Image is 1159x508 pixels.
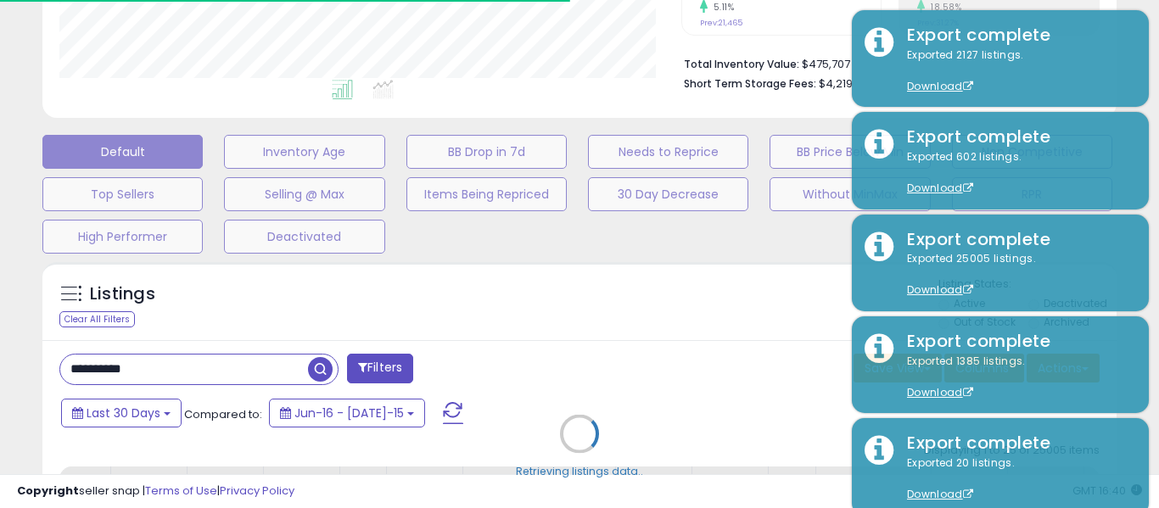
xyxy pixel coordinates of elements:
div: Export complete [894,125,1136,149]
button: Selling @ Max [224,177,384,211]
button: Deactivated [224,220,384,254]
button: BB Price Below Min [770,135,930,169]
a: Download [907,282,973,297]
div: Exported 602 listings. [894,149,1136,197]
span: $4,219 [819,75,853,92]
strong: Copyright [17,483,79,499]
div: Export complete [894,227,1136,252]
button: Without MinMax [770,177,930,211]
button: Default [42,135,203,169]
button: High Performer [42,220,203,254]
button: 30 Day Decrease [588,177,748,211]
b: Total Inventory Value: [684,57,799,71]
small: Prev: 21,465 [700,18,742,28]
a: Download [907,385,973,399]
a: Download [907,487,973,501]
button: BB Drop in 7d [406,135,567,169]
div: Retrieving listings data.. [516,463,643,478]
small: 5.11% [708,1,735,14]
button: Needs to Reprice [588,135,748,169]
button: Items Being Repriced [406,177,567,211]
div: Export complete [894,329,1136,354]
button: Top Sellers [42,177,203,211]
a: Download [907,181,973,195]
div: Exported 25005 listings. [894,251,1136,299]
b: Short Term Storage Fees: [684,76,816,91]
a: Download [907,79,973,93]
button: Inventory Age [224,135,384,169]
div: Export complete [894,431,1136,455]
div: Export complete [894,23,1136,47]
small: 18.58% [925,1,961,14]
div: Exported 1385 listings. [894,354,1136,401]
li: $475,707 [684,53,1087,73]
div: seller snap | | [17,483,294,500]
div: Exported 2127 listings. [894,47,1136,95]
div: Exported 20 listings. [894,455,1136,503]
